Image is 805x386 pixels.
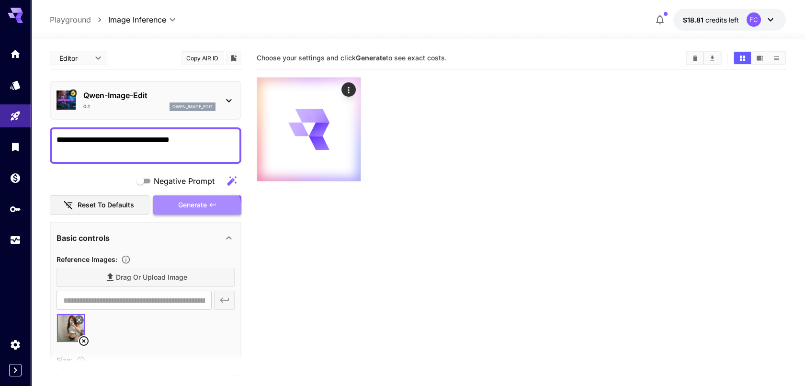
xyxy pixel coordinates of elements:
[108,14,166,25] span: Image Inference
[172,103,213,110] p: qwen_image_edit
[50,195,149,215] button: Reset to defaults
[57,232,110,244] p: Basic controls
[10,141,21,153] div: Library
[57,86,235,115] div: Certified Model – Vetted for best performance and includes a commercial license.Qwen-Image-Edit0....
[69,90,77,97] button: Certified Model – Vetted for best performance and includes a commercial license.
[178,199,207,211] span: Generate
[229,52,238,64] button: Add to library
[10,172,21,184] div: Wallet
[10,110,21,122] div: Playground
[768,52,785,64] button: Show images in list view
[59,53,89,63] span: Editor
[181,51,224,65] button: Copy AIR ID
[50,14,91,25] a: Playground
[57,227,235,250] div: Basic controls
[10,48,21,60] div: Home
[687,52,703,64] button: Clear Images
[83,90,215,101] p: Qwen-Image-Edit
[356,54,386,62] b: Generate
[153,195,241,215] button: Generate
[10,339,21,351] div: Settings
[733,51,786,65] div: Show images in grid viewShow images in video viewShow images in list view
[57,255,117,263] span: Reference Images :
[10,79,21,91] div: Models
[117,255,135,264] button: Upload a reference image to guide the result. This is needed for Image-to-Image or Inpainting. Su...
[751,52,768,64] button: Show images in video view
[704,52,721,64] button: Download All
[686,51,722,65] div: Clear ImagesDownload All
[734,52,751,64] button: Show images in grid view
[50,14,108,25] nav: breadcrumb
[83,103,90,110] p: 0.1
[10,234,21,246] div: Usage
[705,16,739,24] span: credits left
[683,15,739,25] div: $18.806
[154,175,215,187] span: Negative Prompt
[9,364,22,376] button: Expand sidebar
[683,16,705,24] span: $18.81
[342,82,356,97] div: Actions
[257,54,447,62] span: Choose your settings and click to see exact costs.
[747,12,761,27] div: FC
[10,203,21,215] div: API Keys
[673,9,786,31] button: $18.806FC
